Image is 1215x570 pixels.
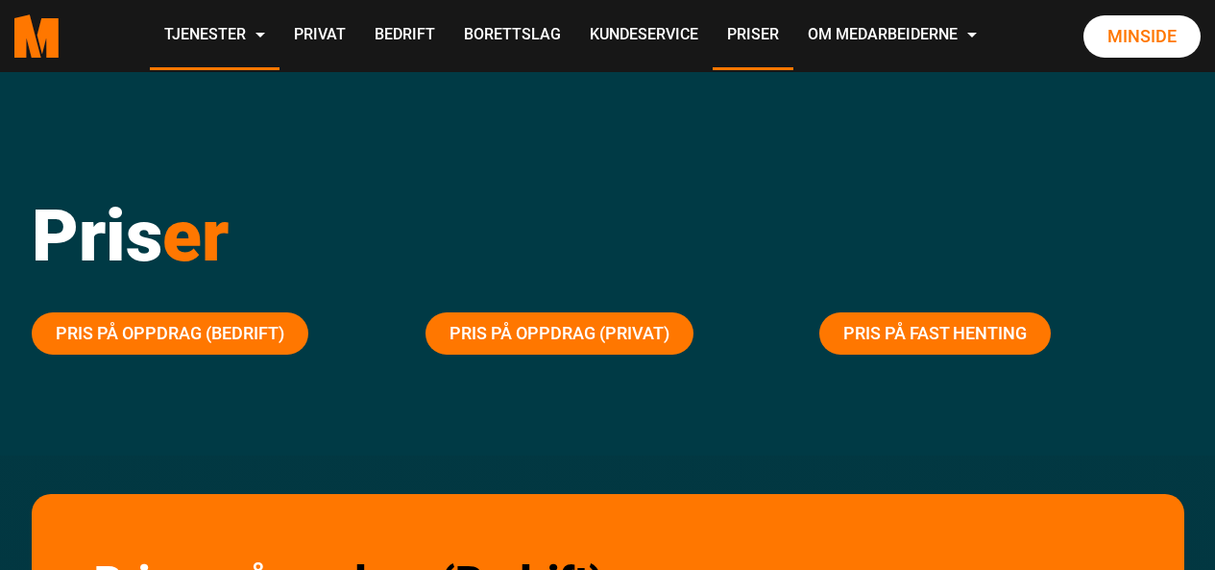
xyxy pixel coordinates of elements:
a: Tjenester [150,2,279,70]
a: Minside [1083,15,1201,58]
a: Privat [279,2,360,70]
a: Om Medarbeiderne [793,2,991,70]
a: Bedrift [360,2,450,70]
a: Borettslag [450,2,575,70]
a: Pris på oppdrag (Bedrift) [32,312,308,355]
a: Kundeservice [575,2,713,70]
span: er [162,193,229,278]
a: Priser [713,2,793,70]
h1: Pris [32,192,1184,279]
a: Pris på fast henting [819,312,1051,355]
a: Pris på oppdrag (Privat) [425,312,693,355]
